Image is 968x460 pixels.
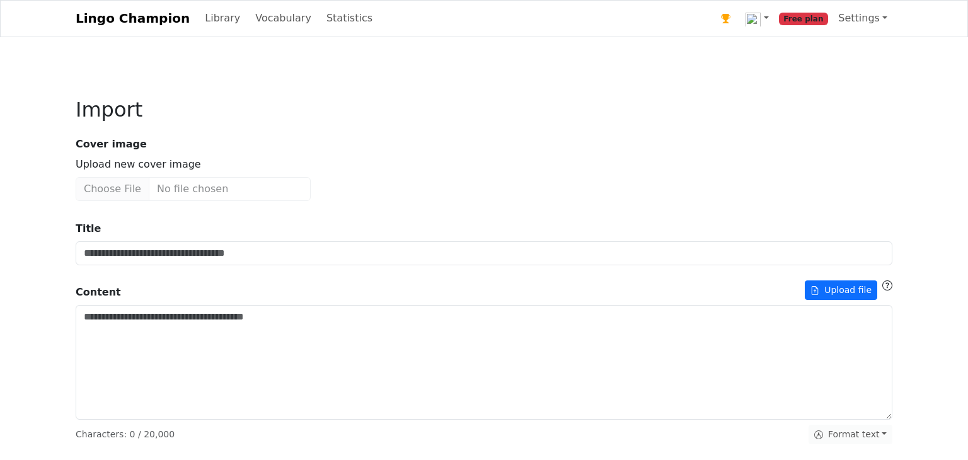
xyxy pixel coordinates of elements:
[805,280,877,300] button: Content
[76,98,892,122] h2: Import
[76,428,175,441] p: Characters : / 20,000
[76,6,190,31] a: Lingo Champion
[200,6,245,31] a: Library
[746,11,761,26] img: en.svg
[250,6,316,31] a: Vocabulary
[321,6,377,31] a: Statistics
[833,6,892,31] a: Settings
[774,6,834,32] a: Free plan
[76,222,101,234] strong: Title
[76,285,121,300] strong: Content
[130,429,135,439] span: 0
[68,137,900,152] strong: Cover image
[76,157,201,172] label: Upload new cover image
[779,13,829,25] span: Free plan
